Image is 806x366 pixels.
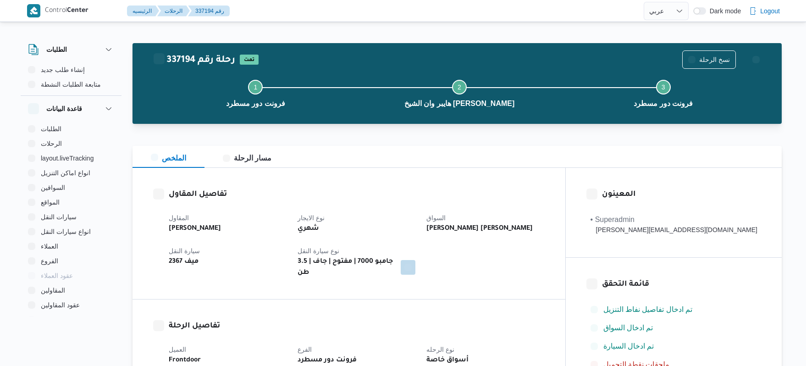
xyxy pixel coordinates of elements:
[426,346,454,353] span: نوع الرحله
[41,299,80,311] span: عقود المقاولين
[24,195,118,210] button: المواقع
[41,241,58,252] span: العملاء
[298,355,357,366] b: فرونت دور مسطرد
[358,69,562,116] button: هايبر وان الشيخ [PERSON_NAME]
[603,305,693,313] span: تم ادخال تفاصيل نفاط التنزيل
[24,298,118,312] button: عقود المقاولين
[24,136,118,151] button: الرحلات
[41,197,60,208] span: المواقع
[254,83,257,91] span: 1
[24,210,118,224] button: سيارات النقل
[41,270,73,281] span: عقود العملاء
[603,304,693,315] span: تم ادخال تفاصيل نفاط التنزيل
[41,153,94,164] span: layout.liveTracking
[591,225,757,235] div: [PERSON_NAME][EMAIL_ADDRESS][DOMAIN_NAME]
[46,44,67,55] h3: الطلبات
[587,321,761,335] button: تم ادخال السواق
[587,339,761,354] button: تم ادخال السيارة
[41,285,65,296] span: المقاولين
[223,154,271,162] span: مسار الرحلة
[244,57,254,63] b: تمت
[706,7,741,15] span: Dark mode
[745,2,784,20] button: Logout
[682,50,736,69] button: نسخ الرحلة
[41,226,91,237] span: انواع سيارات النقل
[591,214,757,235] span: • Superadmin mohamed.nabil@illa.com.eg
[24,180,118,195] button: السواقين
[760,6,780,17] span: Logout
[169,189,545,201] h3: تفاصيل المقاول
[41,123,61,134] span: الطلبات
[561,69,765,116] button: فرونت دور مسطرد
[426,214,446,222] span: السواق
[41,138,62,149] span: الرحلات
[154,55,235,67] h2: 337194 رحلة رقم
[603,341,654,352] span: تم ادخال السيارة
[169,247,200,255] span: سيارة النقل
[298,346,312,353] span: الفرع
[298,223,319,234] b: شهري
[662,83,665,91] span: 3
[24,122,118,136] button: الطلبات
[426,223,533,234] b: [PERSON_NAME] [PERSON_NAME]
[24,254,118,268] button: الفروع
[24,151,118,166] button: layout.liveTracking
[298,247,339,255] span: نوع سيارة النقل
[41,167,90,178] span: انواع اماكن التنزيل
[591,214,757,225] div: • Superadmin
[603,324,653,332] span: تم ادخال السواق
[240,55,259,65] span: تمت
[46,103,82,114] h3: قاعدة البيانات
[41,314,79,325] span: اجهزة التليفون
[41,211,77,222] span: سيارات النقل
[24,268,118,283] button: عقود العملاء
[458,83,461,91] span: 2
[41,255,58,266] span: الفروع
[603,322,653,333] span: تم ادخال السواق
[169,320,545,333] h3: تفاصيل الرحلة
[602,189,761,201] h3: المعينون
[169,346,186,353] span: العميل
[747,50,765,69] button: Actions
[41,64,85,75] span: إنشاء طلب جديد
[151,154,186,162] span: الملخص
[154,69,358,116] button: فرونت دور مسطرد
[188,6,230,17] button: 337194 رقم
[24,239,118,254] button: العملاء
[587,302,761,317] button: تم ادخال تفاصيل نفاط التنزيل
[634,98,693,109] span: فرونت دور مسطرد
[169,214,189,222] span: المقاول
[24,312,118,327] button: اجهزة التليفون
[603,342,654,350] span: تم ادخال السيارة
[699,54,730,65] span: نسخ الرحلة
[226,98,285,109] span: فرونت دور مسطرد
[602,278,761,291] h3: قائمة التحقق
[28,44,114,55] button: الطلبات
[41,79,101,90] span: متابعة الطلبات النشطة
[169,355,201,366] b: Frontdoor
[28,103,114,114] button: قاعدة البيانات
[41,182,65,193] span: السواقين
[157,6,190,17] button: الرحلات
[127,6,159,17] button: الرئيسيه
[169,256,199,267] b: ميف 2367
[298,214,325,222] span: نوع الايجار
[24,62,118,77] button: إنشاء طلب جديد
[21,122,121,320] div: قاعدة البيانات
[67,7,88,15] b: Center
[27,4,40,17] img: X8yXhbKr1z7QwAAAABJRU5ErkJggg==
[24,283,118,298] button: المقاولين
[21,62,121,95] div: الطلبات
[169,223,221,234] b: [PERSON_NAME]
[298,256,394,278] b: جامبو 7000 | مفتوح | جاف | 3.5 طن
[24,166,118,180] button: انواع اماكن التنزيل
[426,355,469,366] b: أسواق خاصة
[24,77,118,92] button: متابعة الطلبات النشطة
[404,98,515,109] span: هايبر وان الشيخ [PERSON_NAME]
[24,224,118,239] button: انواع سيارات النقل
